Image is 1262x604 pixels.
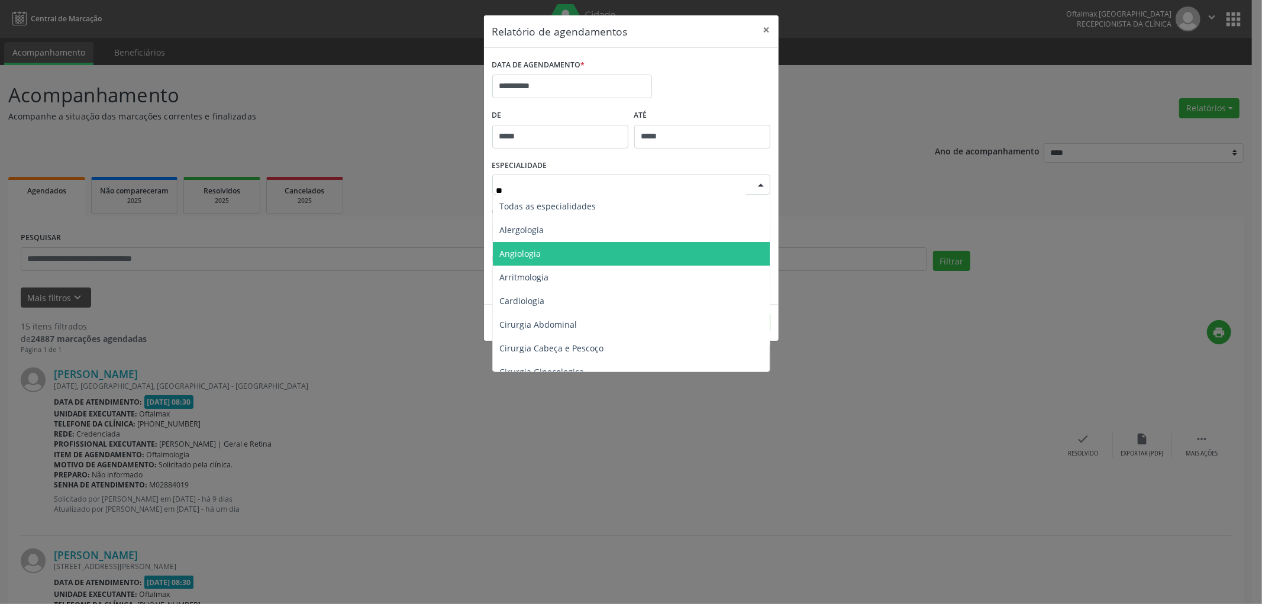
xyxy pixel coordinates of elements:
[500,272,549,283] span: Arritmologia
[634,106,770,125] label: ATÉ
[500,366,585,377] span: Cirurgia Ginecologica
[500,248,541,259] span: Angiologia
[500,201,596,212] span: Todas as especialidades
[500,224,544,235] span: Alergologia
[492,56,585,75] label: DATA DE AGENDAMENTO
[492,24,628,39] h5: Relatório de agendamentos
[500,343,604,354] span: Cirurgia Cabeça e Pescoço
[492,157,547,175] label: ESPECIALIDADE
[500,319,577,330] span: Cirurgia Abdominal
[500,295,545,306] span: Cardiologia
[492,106,628,125] label: De
[755,15,779,44] button: Close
